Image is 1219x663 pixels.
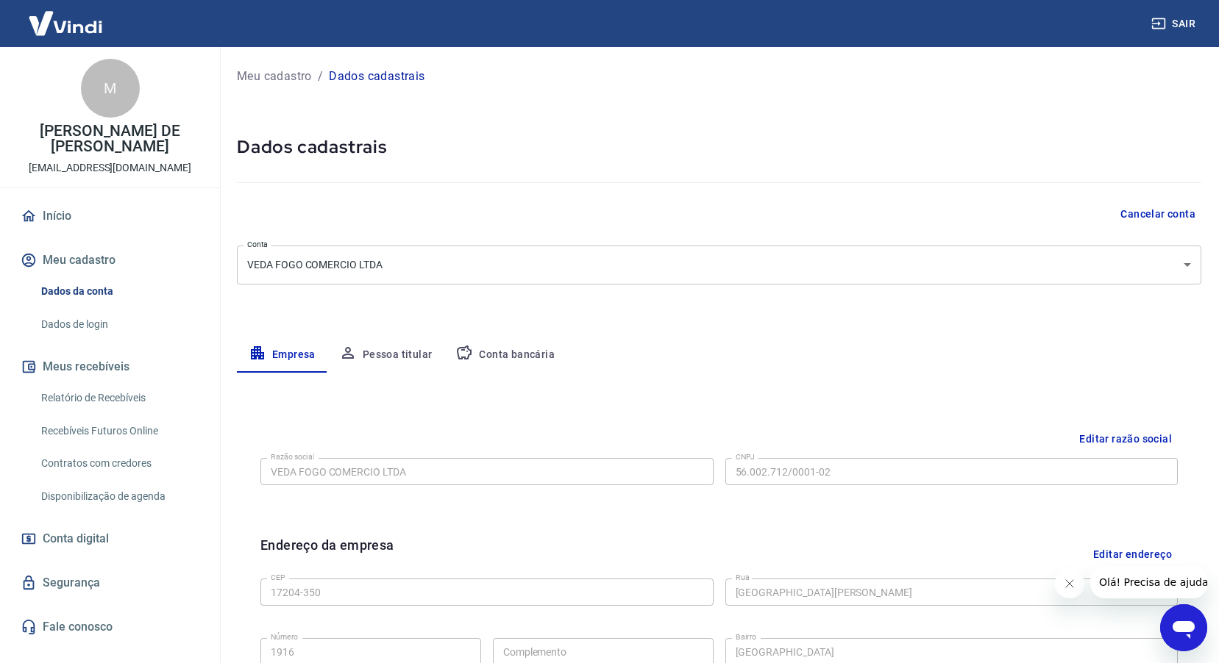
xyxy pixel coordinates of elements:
[35,416,202,446] a: Recebíveis Futuros Online
[271,572,285,583] label: CEP
[18,1,113,46] img: Vindi
[1115,201,1201,228] button: Cancelar conta
[327,337,444,373] button: Pessoa titular
[9,10,124,22] span: Olá! Precisa de ajuda?
[18,200,202,232] a: Início
[736,572,750,583] label: Rua
[18,611,202,643] a: Fale conosco
[35,276,202,307] a: Dados da conta
[237,337,327,373] button: Empresa
[271,631,298,642] label: Número
[1073,426,1178,453] button: Editar razão social
[1148,10,1201,37] button: Sair
[35,309,202,340] a: Dados de login
[329,68,424,85] p: Dados cadastrais
[1087,535,1178,573] button: Editar endereço
[736,451,755,462] label: CNPJ
[237,246,1201,284] div: VEDA FOGO COMERCIO LTDA
[237,135,1201,159] h5: Dados cadastrais
[260,535,394,573] h6: Endereço da empresa
[18,351,202,383] button: Meus recebíveis
[18,244,202,276] button: Meu cadastro
[1160,604,1207,651] iframe: Botão para abrir a janela de mensagens
[18,567,202,599] a: Segurança
[271,451,314,462] label: Razão social
[1055,569,1084,598] iframe: Fechar mensagem
[29,160,191,176] p: [EMAIL_ADDRESS][DOMAIN_NAME]
[247,239,268,250] label: Conta
[35,383,202,413] a: Relatório de Recebíveis
[444,337,566,373] button: Conta bancária
[35,481,202,512] a: Disponibilização de agenda
[318,68,323,85] p: /
[736,631,756,642] label: Bairro
[43,528,109,549] span: Conta digital
[1090,566,1207,598] iframe: Mensagem da empresa
[237,68,312,85] a: Meu cadastro
[81,59,140,118] div: M
[35,448,202,479] a: Contratos com credores
[18,523,202,555] a: Conta digital
[12,123,208,154] p: [PERSON_NAME] DE [PERSON_NAME]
